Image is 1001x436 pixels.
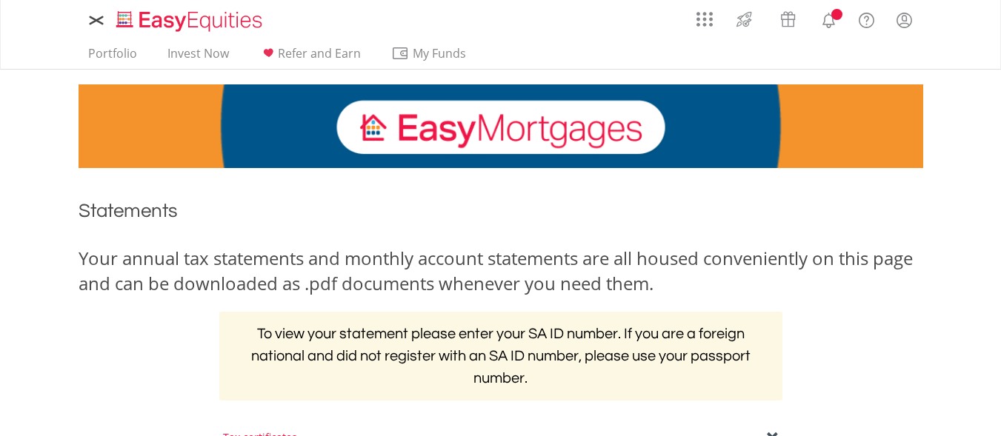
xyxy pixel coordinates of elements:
[696,11,713,27] img: grid-menu-icon.svg
[885,4,923,36] a: My Profile
[79,201,178,221] span: Statements
[687,4,722,27] a: AppsGrid
[766,4,810,31] a: Vouchers
[219,312,782,400] h2: To view your statement please enter your SA ID number. If you are a foreign national and did not ...
[110,4,268,33] a: Home page
[162,46,235,69] a: Invest Now
[79,84,923,168] img: EasyMortage Promotion Banner
[278,45,361,61] span: Refer and Earn
[732,7,756,31] img: thrive-v2.svg
[776,7,800,31] img: vouchers-v2.svg
[113,9,268,33] img: EasyEquities_Logo.png
[391,44,488,63] span: My Funds
[79,246,923,297] div: Your annual tax statements and monthly account statements are all housed conveniently on this pag...
[848,4,885,33] a: FAQ's and Support
[810,4,848,33] a: Notifications
[253,46,367,69] a: Refer and Earn
[82,46,143,69] a: Portfolio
